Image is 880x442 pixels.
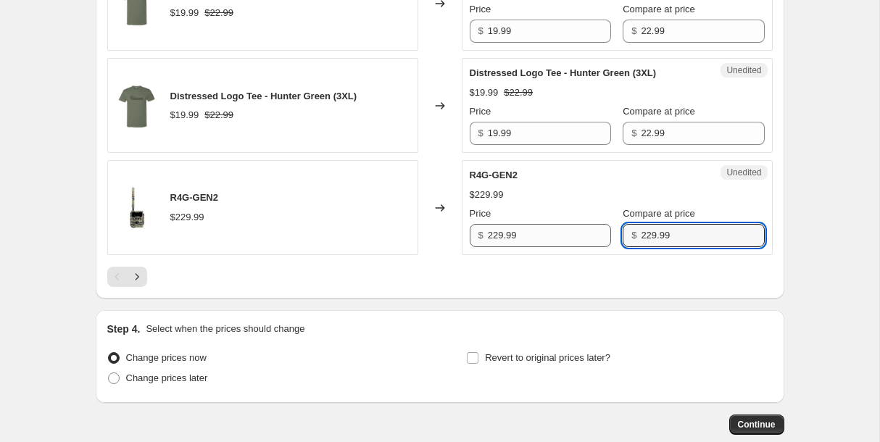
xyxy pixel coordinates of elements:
span: $ [631,230,636,241]
p: Select when the prices should change [146,322,304,336]
nav: Pagination [107,267,147,287]
strike: $22.99 [504,86,533,100]
span: Continue [738,419,776,430]
div: $19.99 [470,86,499,100]
span: $ [478,128,483,138]
span: R4G-GEN2 [170,192,218,203]
div: $19.99 [170,6,199,20]
span: $ [631,25,636,36]
span: Price [470,106,491,117]
span: Price [470,4,491,14]
strike: $22.99 [204,108,233,122]
div: $229.99 [470,188,504,202]
span: Change prices now [126,352,207,363]
span: $ [478,230,483,241]
span: Compare at price [623,208,695,219]
button: Next [127,267,147,287]
span: Distressed Logo Tee - Hunter Green (3XL) [170,91,357,101]
span: Compare at price [623,106,695,117]
img: shirt-green_80x.png [115,84,159,128]
img: R4G-1_80x.jpg [115,186,159,230]
h2: Step 4. [107,322,141,336]
span: Unedited [726,167,761,178]
span: Unedited [726,64,761,76]
span: Price [470,208,491,219]
span: Distressed Logo Tee - Hunter Green (3XL) [470,67,657,78]
span: Compare at price [623,4,695,14]
span: $ [478,25,483,36]
button: Continue [729,414,784,435]
span: R4G-GEN2 [470,170,518,180]
div: $229.99 [170,210,204,225]
span: Change prices later [126,372,208,383]
div: $19.99 [170,108,199,122]
strike: $22.99 [204,6,233,20]
span: $ [631,128,636,138]
span: Revert to original prices later? [485,352,610,363]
